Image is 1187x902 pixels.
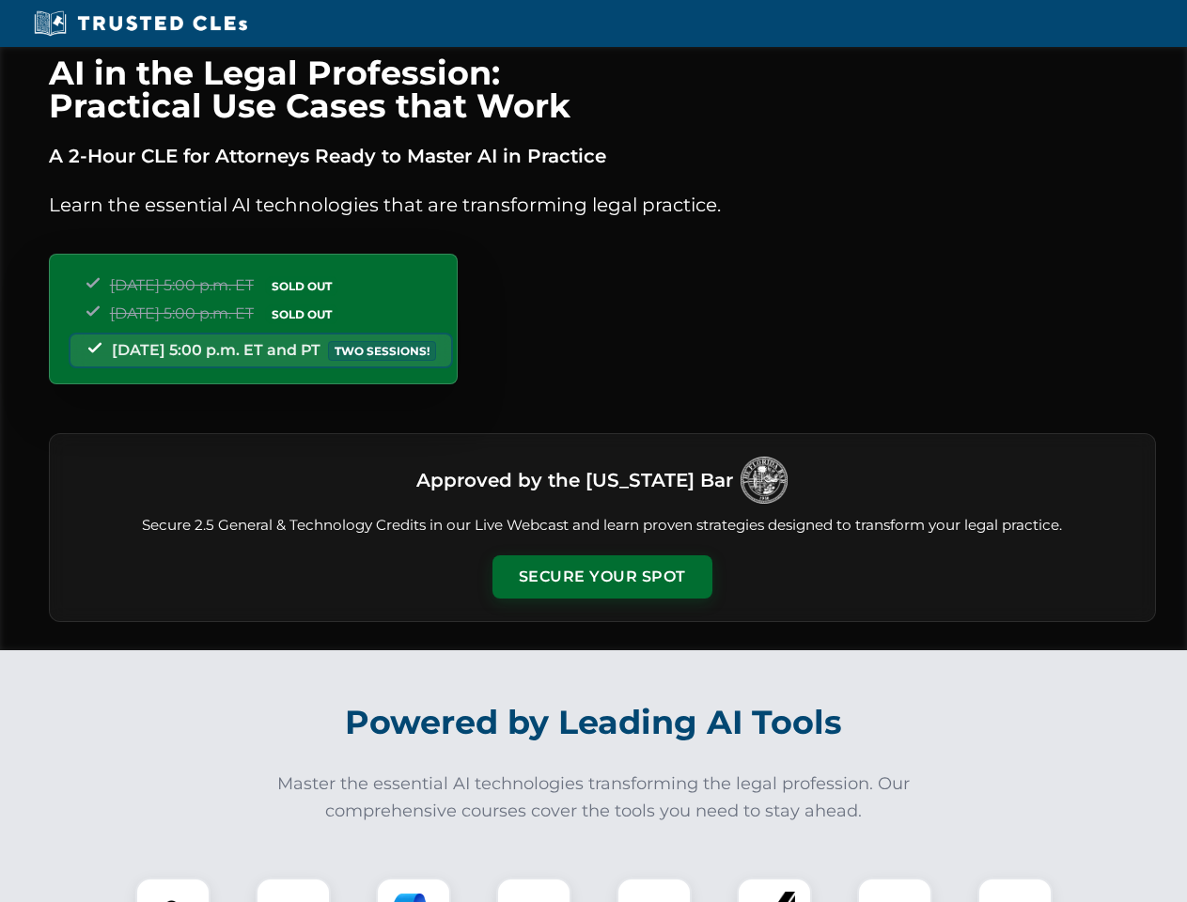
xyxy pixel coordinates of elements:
img: Trusted CLEs [28,9,253,38]
p: Secure 2.5 General & Technology Credits in our Live Webcast and learn proven strategies designed ... [72,515,1132,537]
span: [DATE] 5:00 p.m. ET [110,276,254,294]
p: A 2-Hour CLE for Attorneys Ready to Master AI in Practice [49,141,1156,171]
span: SOLD OUT [265,304,338,324]
span: SOLD OUT [265,276,338,296]
h1: AI in the Legal Profession: Practical Use Cases that Work [49,56,1156,122]
h2: Powered by Leading AI Tools [73,690,1115,755]
p: Learn the essential AI technologies that are transforming legal practice. [49,190,1156,220]
p: Master the essential AI technologies transforming the legal profession. Our comprehensive courses... [265,770,923,825]
span: [DATE] 5:00 p.m. ET [110,304,254,322]
button: Secure Your Spot [492,555,712,599]
h3: Approved by the [US_STATE] Bar [416,463,733,497]
img: Logo [741,457,788,504]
